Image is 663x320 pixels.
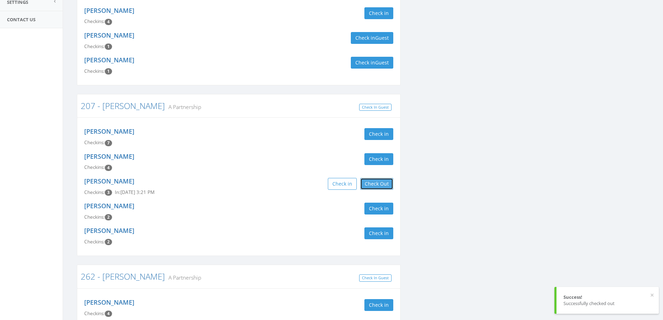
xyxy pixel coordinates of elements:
a: [PERSON_NAME] [84,127,134,135]
button: Check in [328,178,357,190]
button: Check Out [360,178,393,190]
div: Success! [563,294,652,301]
span: Checkins: [84,239,105,245]
span: Checkin count [105,140,112,146]
a: [PERSON_NAME] [84,202,134,210]
span: Checkin count [105,44,112,50]
button: Check inGuest [351,57,393,69]
a: [PERSON_NAME] [84,226,134,235]
div: Successfully checked out [563,300,652,307]
a: [PERSON_NAME] [84,31,134,39]
small: A Partnership [165,274,201,281]
span: Checkins: [84,68,105,74]
button: Check inGuest [351,32,393,44]
button: Check in [364,128,393,140]
span: Checkins: [84,189,105,195]
span: Contact Us [7,16,35,23]
button: Check in [364,153,393,165]
a: [PERSON_NAME] [84,152,134,161]
button: Check in [364,203,393,214]
a: [PERSON_NAME] [84,298,134,306]
a: [PERSON_NAME] [84,6,134,15]
a: [PERSON_NAME] [84,177,134,185]
small: A Partnership [165,103,201,111]
button: × [650,292,654,299]
span: Checkins: [84,310,105,317]
span: Checkins: [84,164,105,170]
span: Checkin count [105,165,112,171]
span: Checkin count [105,239,112,245]
span: In: [DATE] 3:21 PM [115,189,155,195]
span: Checkin count [105,19,112,25]
span: Guest [375,59,389,66]
a: Check In Guest [359,104,392,111]
span: Checkins: [84,43,105,49]
span: Checkin count [105,189,112,196]
a: 207 - [PERSON_NAME] [81,100,165,111]
span: Checkins: [84,18,105,24]
a: 262 - [PERSON_NAME] [81,271,165,282]
span: Checkins: [84,139,105,146]
span: Checkin count [105,68,112,75]
button: Check in [364,7,393,19]
a: Check In Guest [359,274,392,282]
span: Checkin count [105,214,112,220]
button: Check in [364,299,393,311]
span: Guest [375,34,389,41]
button: Check in [364,227,393,239]
span: Checkin count [105,311,112,317]
span: Checkins: [84,214,105,220]
a: [PERSON_NAME] [84,56,134,64]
